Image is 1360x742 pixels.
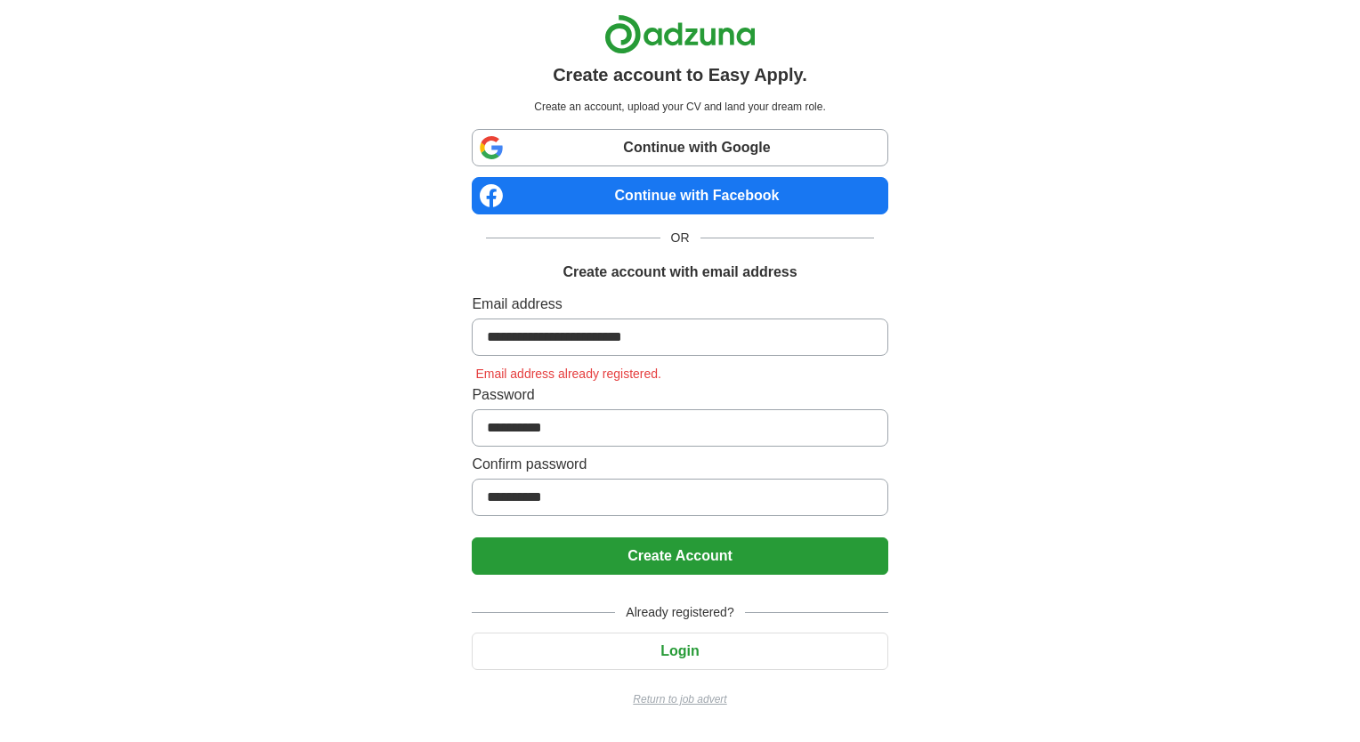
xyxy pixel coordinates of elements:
img: Adzuna logo [604,14,756,54]
label: Confirm password [472,454,887,475]
span: OR [660,229,700,247]
p: Create an account, upload your CV and land your dream role. [475,99,884,115]
label: Password [472,384,887,406]
a: Continue with Google [472,129,887,166]
a: Login [472,643,887,658]
button: Create Account [472,537,887,575]
h1: Create account to Easy Apply. [553,61,807,88]
span: Already registered? [615,603,744,622]
span: Email address already registered. [472,367,665,381]
button: Login [472,633,887,670]
label: Email address [472,294,887,315]
a: Continue with Facebook [472,177,887,214]
a: Return to job advert [472,691,887,707]
h1: Create account with email address [563,262,797,283]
